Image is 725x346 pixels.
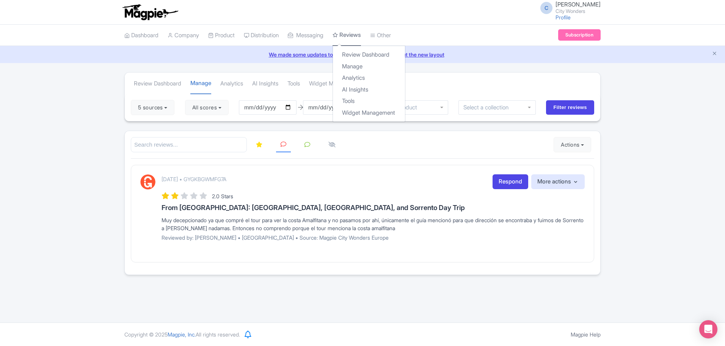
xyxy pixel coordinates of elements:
a: AI Insights [252,73,278,94]
p: Reviewed by: [PERSON_NAME] • [GEOGRAPHIC_DATA] • Source: Magpie City Wonders Europe [162,234,585,242]
p: [DATE] • GYGKBGWMFG7A [162,175,226,183]
a: Company [168,25,199,46]
span: C [540,2,552,14]
a: Messaging [288,25,323,46]
a: Review Dashboard [134,73,181,94]
h3: From [GEOGRAPHIC_DATA]: [GEOGRAPHIC_DATA], [GEOGRAPHIC_DATA], and Sorrento Day Trip [162,204,585,212]
a: Distribution [244,25,279,46]
a: Subscription [558,29,601,41]
span: [PERSON_NAME] [556,1,601,8]
div: Muy decepcionado ya que compré el tour para ver la costa Amalfitana y no pasamos por ahí, únicame... [162,216,585,232]
a: Manage [333,61,405,73]
a: Magpie Help [571,331,601,338]
input: Select a collection [463,104,514,111]
div: Open Intercom Messenger [699,320,717,338]
a: Product [208,25,235,46]
a: AI Insights [333,84,405,96]
a: Widget Management [333,107,405,119]
a: We made some updates to the platform. Read more about the new layout [5,51,720,58]
input: Search reviews... [131,137,247,153]
a: Review Dashboard [333,49,405,61]
a: Widget Management [309,73,362,94]
a: Manage [190,73,211,95]
a: Dashboard [124,25,158,46]
button: Actions [554,137,591,152]
a: Reviews [333,25,361,46]
a: Analytics [220,73,243,94]
a: Tools [287,73,300,94]
a: Respond [493,174,528,189]
button: More actions [531,174,585,189]
img: GetYourGuide Logo [140,174,155,190]
div: Copyright © 2025 All rights reserved. [120,330,245,338]
a: Other [370,25,391,46]
a: Tools [333,95,405,107]
small: City Wonders [556,9,601,14]
a: Analytics [333,72,405,84]
span: 2.0 Stars [212,193,233,199]
button: Close announcement [712,50,717,58]
button: All scores [185,100,229,115]
button: 5 sources [131,100,174,115]
a: Profile [556,14,571,21]
a: C [PERSON_NAME] City Wonders [536,2,601,14]
span: Magpie, Inc. [168,331,196,338]
input: Filter reviews [546,100,594,115]
img: logo-ab69f6fb50320c5b225c76a69d11143b.png [121,4,179,21]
